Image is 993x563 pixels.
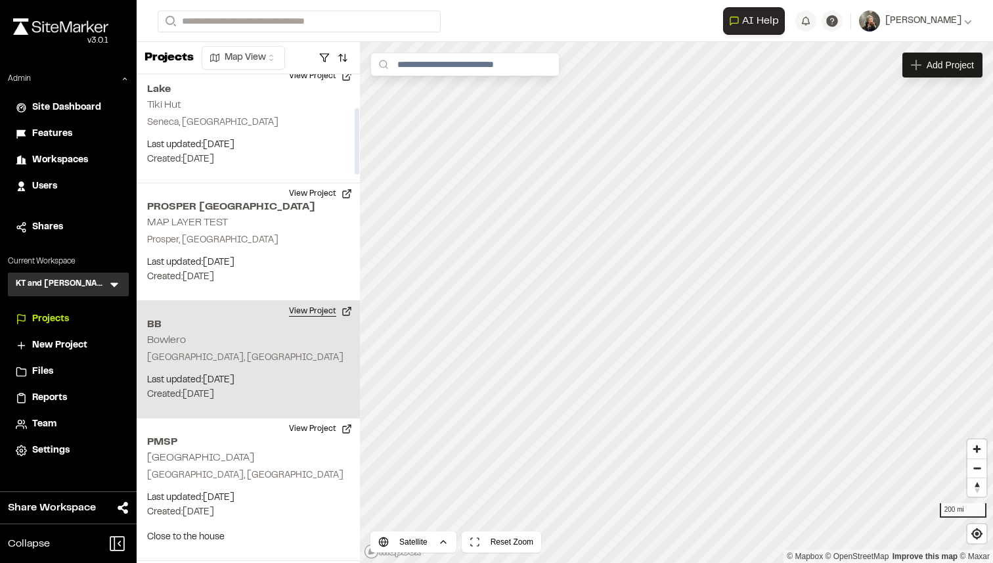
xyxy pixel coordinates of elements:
button: Zoom in [967,439,986,459]
p: Prosper, [GEOGRAPHIC_DATA] [147,233,349,248]
span: Add Project [927,58,974,72]
a: Features [16,127,121,141]
a: Reports [16,391,121,405]
div: Oh geez...please don't... [13,35,108,47]
h2: Bowlero [147,336,186,345]
img: User [859,11,880,32]
div: 200 mi [940,503,986,518]
h2: Tiki Hut [147,101,181,110]
a: Site Dashboard [16,101,121,115]
button: Satellite [370,531,456,552]
span: Team [32,417,56,432]
p: Last updated: [DATE] [147,491,349,505]
span: Site Dashboard [32,101,101,115]
h3: KT and [PERSON_NAME] [16,278,108,291]
button: [PERSON_NAME] [859,11,972,32]
span: Share Workspace [8,500,96,516]
span: AI Help [742,13,779,29]
p: Close to the house [147,530,349,545]
img: rebrand.png [13,18,108,35]
button: Open AI Assistant [723,7,785,35]
span: Shares [32,220,63,235]
a: OpenStreetMap [826,552,889,561]
span: Reports [32,391,67,405]
a: Team [16,417,121,432]
p: Created: [DATE] [147,505,349,520]
p: Last updated: [DATE] [147,256,349,270]
button: Search [158,11,181,32]
p: Last updated: [DATE] [147,373,349,388]
p: Created: [DATE] [147,388,349,402]
button: View Project [281,183,360,204]
span: New Project [32,338,87,353]
a: New Project [16,338,121,353]
span: Features [32,127,72,141]
span: Projects [32,312,69,327]
button: Zoom out [967,459,986,478]
button: View Project [281,66,360,87]
span: Zoom out [967,459,986,478]
h2: MAP LAYER TEST [147,218,228,227]
p: [GEOGRAPHIC_DATA], [GEOGRAPHIC_DATA] [147,468,349,483]
span: Users [32,179,57,194]
span: [PERSON_NAME] [885,14,961,28]
h2: [GEOGRAPHIC_DATA] [147,453,254,462]
a: Workspaces [16,153,121,168]
button: Reset bearing to north [967,478,986,497]
h2: PROSPER [GEOGRAPHIC_DATA] [147,199,349,215]
p: [GEOGRAPHIC_DATA], [GEOGRAPHIC_DATA] [147,351,349,365]
span: Workspaces [32,153,88,168]
canvas: Map [360,42,993,563]
p: Projects [144,49,194,67]
a: Mapbox [787,552,823,561]
a: Projects [16,312,121,327]
span: Collapse [8,536,50,552]
h2: Lake [147,81,349,97]
a: Maxar [960,552,990,561]
p: Created: [DATE] [147,270,349,284]
h2: BB [147,317,349,332]
button: View Project [281,301,360,322]
a: Mapbox logo [364,544,422,559]
p: Created: [DATE] [147,152,349,167]
a: Shares [16,220,121,235]
span: Settings [32,443,70,458]
a: Map feedback [893,552,958,561]
button: Reset Zoom [462,531,541,552]
a: Files [16,365,121,379]
div: Open AI Assistant [723,7,790,35]
h2: PMSP [147,434,349,450]
span: Files [32,365,53,379]
p: Last updated: [DATE] [147,138,349,152]
p: Current Workspace [8,256,129,267]
button: Find my location [967,524,986,543]
a: Settings [16,443,121,458]
button: View Project [281,418,360,439]
p: Admin [8,73,31,85]
a: Users [16,179,121,194]
p: Seneca, [GEOGRAPHIC_DATA] [147,116,349,130]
